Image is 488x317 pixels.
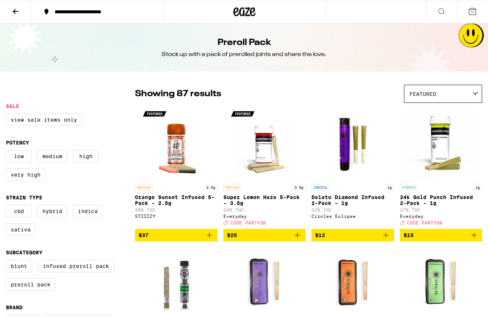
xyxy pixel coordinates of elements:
[6,205,32,217] label: CBD
[217,36,271,49] h1: Preroll Pack
[6,168,45,181] label: Very High
[223,208,306,212] p: 24% THC
[227,232,237,238] span: $25
[204,184,217,191] p: 2.5g
[311,229,394,241] button: Add to bag
[223,214,306,219] div: Everyday
[400,184,418,191] p: HYBRID
[400,229,482,241] button: Add to bag
[223,229,306,241] button: Add to bag
[311,208,394,212] p: 32% THC
[292,184,306,191] p: 3.5g
[223,107,306,229] a: Open page for Super Lemon Haze 5-Pack - 3.5g from Everyday
[400,208,482,212] p: 27% THC
[6,278,55,291] label: Preroll Pack
[139,232,149,238] span: $37
[6,223,35,236] label: Sativa
[135,214,217,219] div: STIIIZY
[400,194,482,206] p: 24k Gold Punch Infused 2-Pack - 1g
[311,184,329,191] p: INDICA
[135,184,153,191] p: SATIVA
[223,184,241,191] p: SATIVA
[6,103,19,109] legend: Sale
[6,195,42,201] legend: Strain Type
[311,194,394,206] p: Dolato Diamond Infused 2-Pack - 1g
[135,229,217,241] button: Add to bag
[227,107,301,180] img: Everyday - Super Lemon Haze 5-Pack - 3.5g
[311,107,394,229] a: Open page for Dolato Diamond Infused 2-Pack - 1g from Circles Eclipse
[473,184,482,191] p: 1g
[135,194,217,206] p: Orange Sunset Infused 5-Pack - 2.5g
[223,194,306,206] p: Super Lemon Haze 5-Pack - 3.5g
[404,107,478,180] img: Everyday - 24k Gold Punch Infused 2-Pack - 1g
[73,150,99,163] label: High
[135,107,217,229] a: Open page for Orange Sunset Infused 5-Pack - 2.5g from STIIIZY
[400,214,482,219] div: Everyday
[6,140,29,146] legend: Potency
[315,232,325,238] span: $12
[404,232,414,238] span: $15
[161,50,327,59] div: Stock up with a pack of prerolled joints and share the love.
[230,220,266,225] span: CODE PARTY30
[409,91,436,97] span: Featured
[385,184,394,191] p: 1g
[135,208,217,212] p: 36% THC
[38,260,114,272] label: Infused Preroll Pack
[6,304,22,310] legend: Brand
[135,88,221,100] p: Showing 87 results
[407,220,442,225] span: CODE PARTY30
[6,250,42,255] legend: Subcategory
[6,260,32,272] label: Blunt
[73,205,102,217] label: Indica
[316,107,390,180] img: Circles Eclipse - Dolato Diamond Infused 2-Pack - 1g
[38,205,67,217] label: Hybrid
[6,150,32,163] label: Low
[6,114,82,126] label: View Sale Items Only
[400,107,482,229] a: Open page for 24k Gold Punch Infused 2-Pack - 1g from Everyday
[38,150,67,163] label: Medium
[139,107,213,180] img: STIIIZY - Orange Sunset Infused 5-Pack - 2.5g
[311,214,394,219] div: Circles Eclipse
[4,5,53,11] span: Hi. Need any help?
